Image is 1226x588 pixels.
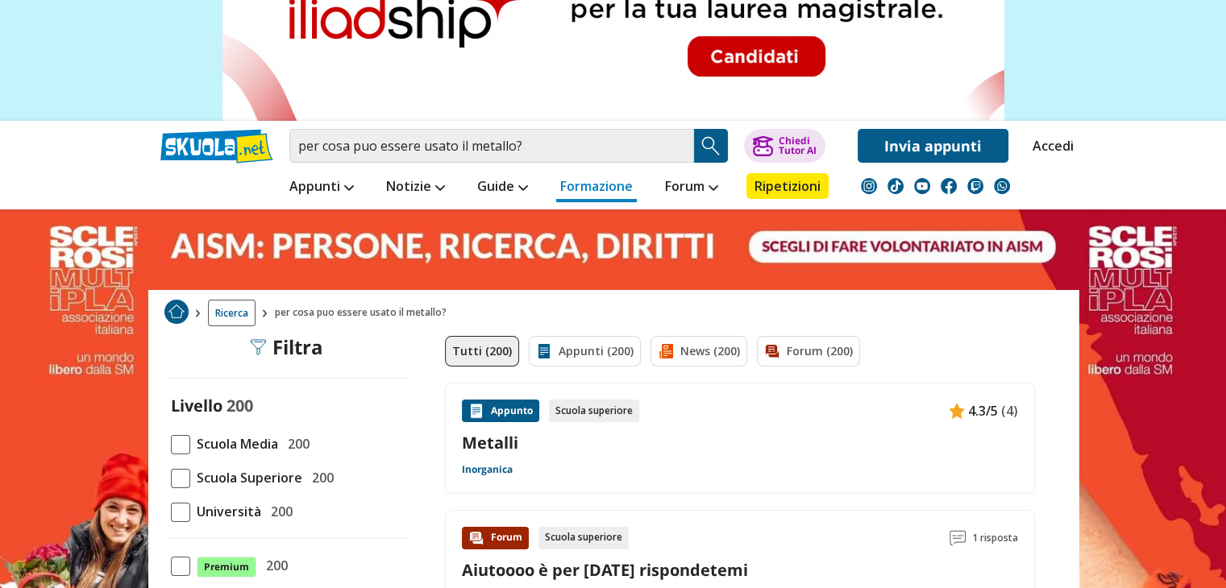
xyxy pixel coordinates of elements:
[556,173,637,202] a: Formazione
[941,178,957,194] img: facebook
[914,178,930,194] img: youtube
[260,555,288,576] span: 200
[208,300,256,326] a: Ricerca
[462,527,529,549] div: Forum
[285,173,358,202] a: Appunti
[190,433,278,454] span: Scuola Media
[264,501,293,522] span: 200
[164,300,189,326] a: Home
[164,300,189,324] img: Home
[473,173,532,202] a: Guide
[462,463,513,476] a: Inorganica
[744,129,825,163] button: ChiediTutor AI
[778,136,816,155] div: Chiedi Tutor AI
[650,336,747,366] a: News (200)
[462,559,748,581] a: Aiutoooo è per [DATE] rispondetemi
[250,339,266,355] img: Filtra filtri mobile
[468,530,484,546] img: Forum contenuto
[171,395,222,416] label: Livello
[658,343,674,359] img: News filtro contenuto
[468,403,484,419] img: Appunti contenuto
[757,336,860,366] a: Forum (200)
[536,343,552,359] img: Appunti filtro contenuto
[994,178,1010,194] img: WhatsApp
[746,173,829,199] a: Ripetizioni
[858,129,1008,163] a: Invia appunti
[968,400,998,421] span: 4.3/5
[197,557,256,578] span: Premium
[305,467,334,488] span: 200
[661,173,722,202] a: Forum
[764,343,780,359] img: Forum filtro contenuto
[549,400,639,422] div: Scuola superiore
[462,432,1018,453] a: Metalli
[190,501,261,522] span: Università
[861,178,877,194] img: instagram
[445,336,519,366] a: Tutti (200)
[950,530,966,546] img: Commenti lettura
[250,336,323,358] div: Filtra
[462,400,539,422] div: Appunto
[281,433,310,454] span: 200
[190,467,302,488] span: Scuola Superiore
[967,178,983,194] img: twitch
[275,300,453,326] span: per cosa puo essere usato il metallo?
[226,395,253,416] span: 200
[1033,129,1066,163] a: Accedi
[1001,400,1018,421] span: (4)
[529,336,641,366] a: Appunti (200)
[887,178,904,194] img: tiktok
[972,527,1018,549] span: 1 risposta
[538,527,629,549] div: Scuola superiore
[382,173,449,202] a: Notizie
[949,403,965,419] img: Appunti contenuto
